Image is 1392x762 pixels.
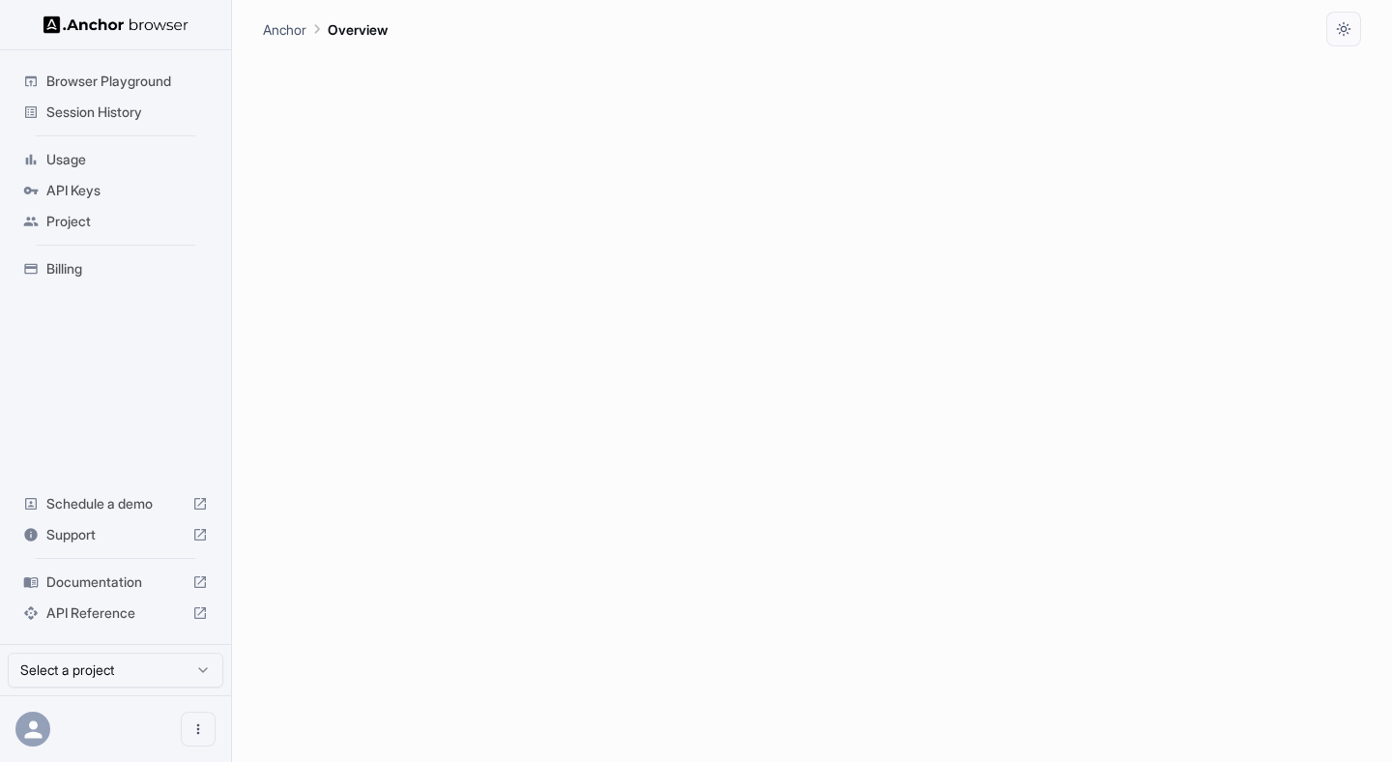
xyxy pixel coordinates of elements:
p: Overview [328,19,388,40]
span: Session History [46,103,208,122]
div: Support [15,519,216,550]
span: API Keys [46,181,208,200]
div: Session History [15,97,216,128]
p: Anchor [263,19,306,40]
span: API Reference [46,603,185,623]
span: Project [46,212,208,231]
span: Support [46,525,185,544]
div: Project [15,206,216,237]
div: Documentation [15,567,216,598]
span: Documentation [46,572,185,592]
div: Schedule a demo [15,488,216,519]
div: Browser Playground [15,66,216,97]
button: Open menu [181,712,216,747]
span: Browser Playground [46,72,208,91]
span: Usage [46,150,208,169]
div: API Keys [15,175,216,206]
nav: breadcrumb [263,18,388,40]
img: Anchor Logo [43,15,188,34]
span: Schedule a demo [46,494,185,513]
div: Billing [15,253,216,284]
div: Usage [15,144,216,175]
div: API Reference [15,598,216,629]
span: Billing [46,259,208,278]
